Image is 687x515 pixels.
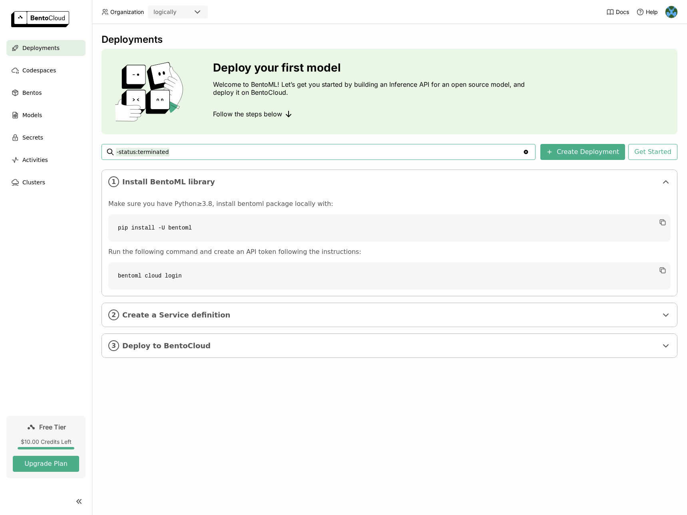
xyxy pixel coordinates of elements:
img: cover onboarding [108,62,194,122]
div: logically [153,8,177,16]
h3: Deploy your first model [213,61,529,74]
span: Help [646,8,658,16]
i: 1 [108,176,119,187]
p: Make sure you have Python≥3.8, install bentoml package locally with: [108,200,671,208]
div: 2Create a Service definition [102,303,677,327]
a: Clusters [6,174,86,190]
code: pip install -U bentoml [108,214,671,242]
div: Help [636,8,658,16]
button: Upgrade Plan [13,456,79,472]
span: Create a Service definition [122,311,658,319]
a: Models [6,107,86,123]
a: Deployments [6,40,86,56]
code: bentoml cloud login [108,262,671,289]
button: Get Started [628,144,677,160]
span: Clusters [22,178,45,187]
a: Codespaces [6,62,86,78]
span: Free Tier [39,423,66,431]
span: Install BentoML library [122,178,658,186]
span: Docs [616,8,629,16]
div: 3Deploy to BentoCloud [102,334,677,357]
div: 1Install BentoML library [102,170,677,194]
span: Activities [22,155,48,165]
div: Deployments [102,34,677,46]
svg: Clear value [523,149,529,155]
a: Activities [6,152,86,168]
span: Codespaces [22,66,56,75]
i: 2 [108,309,119,320]
img: David Fodor [665,6,677,18]
span: Deployments [22,43,60,53]
span: Secrets [22,133,43,142]
i: 3 [108,340,119,351]
span: Follow the steps below [213,110,282,118]
span: Bentos [22,88,42,98]
input: Search [116,146,523,158]
a: Secrets [6,130,86,146]
img: logo [11,11,69,27]
a: Free Tier$10.00 Credits LeftUpgrade Plan [6,416,86,478]
p: Run the following command and create an API token following the instructions: [108,248,671,256]
span: Organization [110,8,144,16]
span: Models [22,110,42,120]
a: Docs [606,8,629,16]
p: Welcome to BentoML! Let’s get you started by building an Inference API for an open source model, ... [213,80,529,96]
a: Bentos [6,85,86,101]
button: Create Deployment [540,144,625,160]
span: Deploy to BentoCloud [122,341,658,350]
div: $10.00 Credits Left [13,438,79,445]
